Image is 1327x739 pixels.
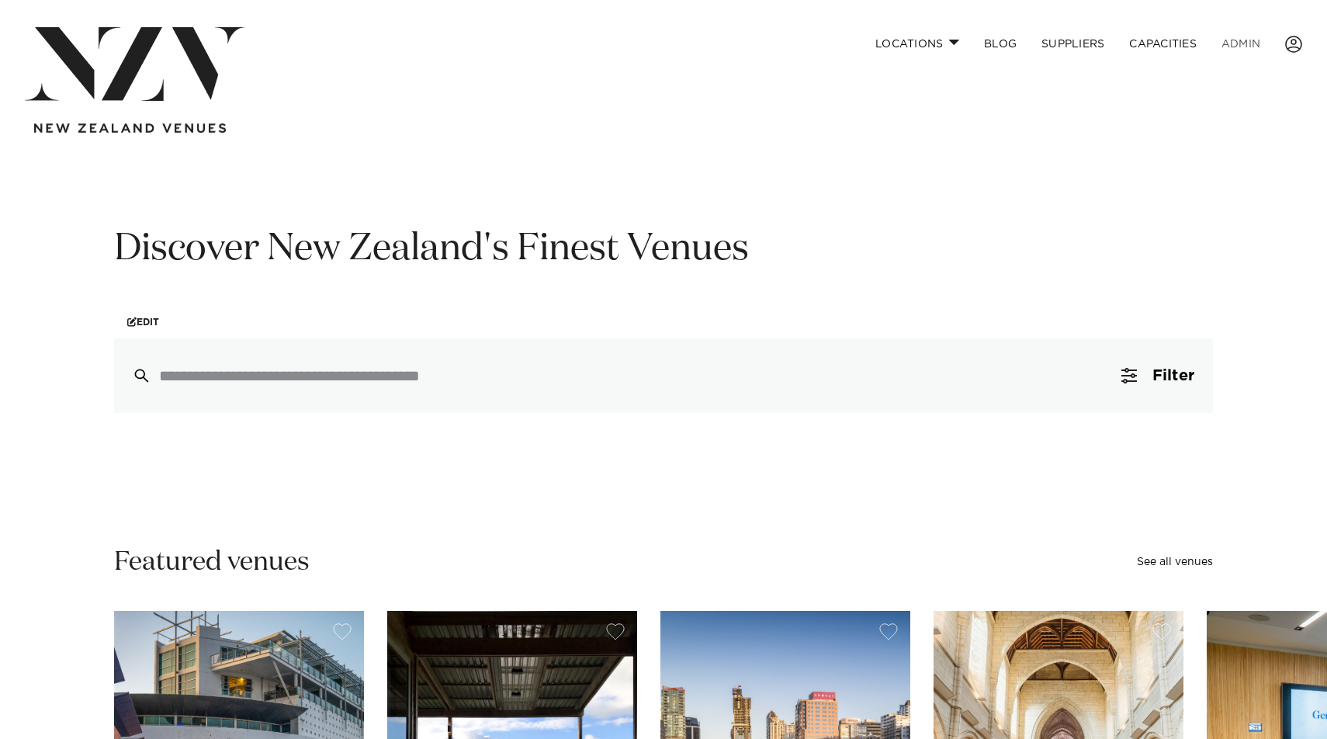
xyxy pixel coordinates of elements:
[1152,368,1194,383] span: Filter
[34,123,226,134] img: new-zealand-venues-text.png
[1209,27,1273,61] a: ADMIN
[1029,27,1117,61] a: SUPPLIERS
[863,27,972,61] a: Locations
[1137,557,1213,567] a: See all venues
[114,545,310,580] h2: Featured venues
[1103,338,1213,413] button: Filter
[114,305,172,338] a: Edit
[972,27,1029,61] a: BLOG
[25,27,244,101] img: nzv-logo.png
[114,225,1213,274] h1: Discover New Zealand's Finest Venues
[1117,27,1209,61] a: Capacities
